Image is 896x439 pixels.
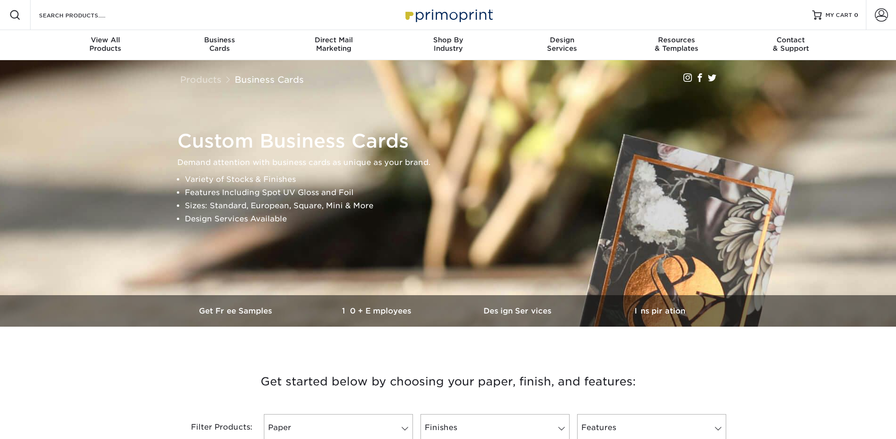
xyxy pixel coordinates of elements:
[166,295,307,327] a: Get Free Samples
[277,36,391,44] span: Direct Mail
[505,30,619,60] a: DesignServices
[619,36,734,53] div: & Templates
[734,36,848,44] span: Contact
[180,74,222,85] a: Products
[166,306,307,315] h3: Get Free Samples
[277,30,391,60] a: Direct MailMarketing
[619,36,734,44] span: Resources
[391,36,505,53] div: Industry
[277,36,391,53] div: Marketing
[235,74,304,85] a: Business Cards
[391,36,505,44] span: Shop By
[307,295,448,327] a: 10+ Employees
[448,295,589,327] a: Design Services
[589,306,730,315] h3: Inspiration
[734,36,848,53] div: & Support
[589,295,730,327] a: Inspiration
[185,212,728,226] li: Design Services Available
[307,306,448,315] h3: 10+ Employees
[48,36,163,53] div: Products
[177,130,728,152] h1: Custom Business Cards
[448,306,589,315] h3: Design Services
[185,199,728,212] li: Sizes: Standard, European, Square, Mini & More
[734,30,848,60] a: Contact& Support
[173,361,723,403] h3: Get started below by choosing your paper, finish, and features:
[48,30,163,60] a: View AllProducts
[185,173,728,186] li: Variety of Stocks & Finishes
[391,30,505,60] a: Shop ByIndustry
[505,36,619,53] div: Services
[854,12,858,18] span: 0
[401,5,495,25] img: Primoprint
[162,36,277,53] div: Cards
[162,30,277,60] a: BusinessCards
[825,11,852,19] span: MY CART
[505,36,619,44] span: Design
[38,9,130,21] input: SEARCH PRODUCTS.....
[48,36,163,44] span: View All
[185,186,728,199] li: Features Including Spot UV Gloss and Foil
[619,30,734,60] a: Resources& Templates
[162,36,277,44] span: Business
[177,156,728,169] p: Demand attention with business cards as unique as your brand.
